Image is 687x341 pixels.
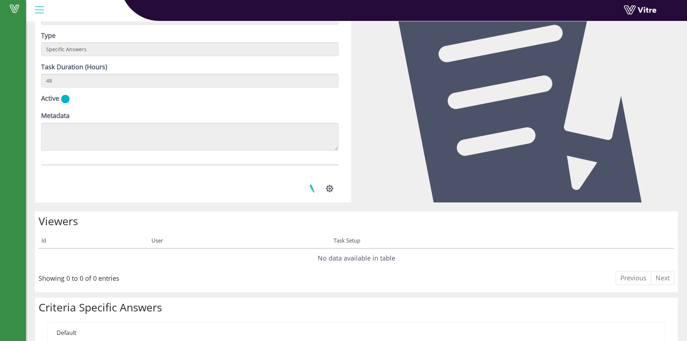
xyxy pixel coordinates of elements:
[41,110,70,121] label: Metadata
[39,215,674,227] h2: Viewers
[39,249,674,268] td: No data available in table
[41,93,59,103] label: Active
[39,270,119,283] div: Showing 0 to 0 of 0 entries
[39,235,149,249] th: Id
[41,62,107,72] label: Task Duration (Hours)
[331,235,674,249] th: Task Setup
[39,301,674,313] h2: Criteria Specific Answers
[41,30,56,40] label: Type
[61,95,70,104] img: yes
[149,235,331,249] th: User
[57,328,656,337] div: Default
